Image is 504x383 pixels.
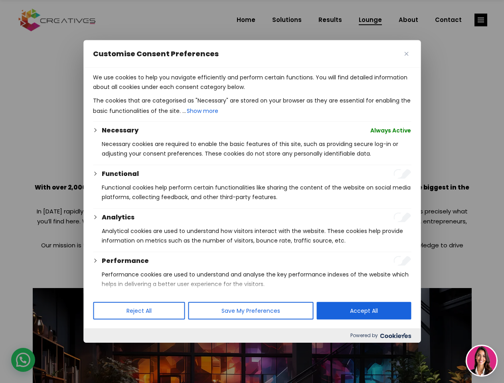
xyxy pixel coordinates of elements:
img: agent [467,346,496,375]
input: Enable Analytics [393,213,411,222]
p: Necessary cookies are required to enable the basic features of this site, such as providing secur... [102,139,411,158]
span: Always Active [370,126,411,135]
input: Enable Performance [393,256,411,266]
img: Close [404,52,408,56]
span: Customise Consent Preferences [93,49,219,59]
p: We use cookies to help you navigate efficiently and perform certain functions. You will find deta... [93,73,411,92]
p: Performance cookies are used to understand and analyse the key performance indexes of the website... [102,270,411,289]
p: Analytical cookies are used to understand how visitors interact with the website. These cookies h... [102,226,411,245]
input: Enable Functional [393,169,411,179]
div: Customise Consent Preferences [83,40,421,343]
p: Functional cookies help perform certain functionalities like sharing the content of the website o... [102,183,411,202]
button: Close [401,49,411,59]
button: Save My Preferences [188,302,313,320]
button: Functional [102,169,139,179]
button: Necessary [102,126,138,135]
button: Accept All [316,302,411,320]
button: Analytics [102,213,134,222]
img: Cookieyes logo [380,333,411,338]
button: Reject All [93,302,185,320]
p: The cookies that are categorised as "Necessary" are stored on your browser as they are essential ... [93,96,411,116]
div: Powered by [83,328,421,343]
button: Performance [102,256,149,266]
button: Show more [186,105,219,116]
